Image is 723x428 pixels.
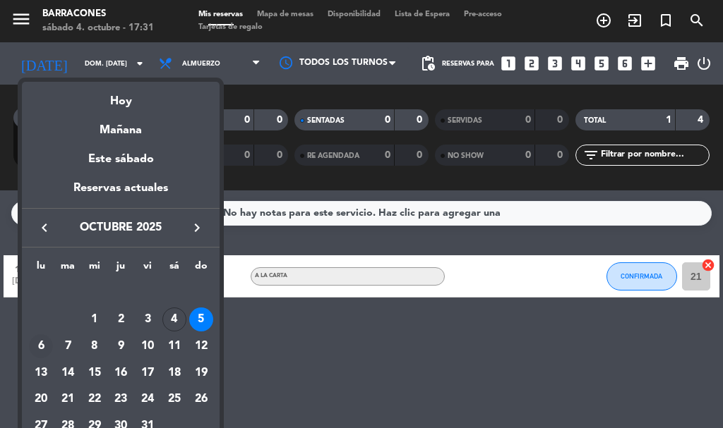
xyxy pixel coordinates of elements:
[108,258,135,280] th: jueves
[134,307,161,334] td: 3 de octubre de 2025
[162,334,186,358] div: 11
[32,219,57,237] button: keyboard_arrow_left
[136,307,160,331] div: 3
[22,111,220,140] div: Mañana
[56,361,80,385] div: 14
[54,333,81,360] td: 7 de octubre de 2025
[83,307,107,331] div: 1
[161,360,188,386] td: 18 de octubre de 2025
[188,333,215,360] td: 12 de octubre de 2025
[162,361,186,385] div: 18
[81,386,108,413] td: 22 de octubre de 2025
[109,307,133,331] div: 2
[134,360,161,386] td: 17 de octubre de 2025
[189,361,213,385] div: 19
[22,179,220,208] div: Reservas actuales
[136,361,160,385] div: 17
[83,388,107,412] div: 22
[28,333,54,360] td: 6 de octubre de 2025
[81,333,108,360] td: 8 de octubre de 2025
[188,307,215,334] td: 5 de octubre de 2025
[36,219,53,236] i: keyboard_arrow_left
[81,258,108,280] th: miércoles
[189,334,213,358] div: 12
[188,386,215,413] td: 26 de octubre de 2025
[161,333,188,360] td: 11 de octubre de 2025
[57,219,184,237] span: octubre 2025
[161,258,188,280] th: sábado
[22,140,220,179] div: Este sábado
[109,361,133,385] div: 16
[28,280,214,307] td: OCT.
[54,386,81,413] td: 21 de octubre de 2025
[83,334,107,358] div: 8
[28,386,54,413] td: 20 de octubre de 2025
[108,360,135,386] td: 16 de octubre de 2025
[109,388,133,412] div: 23
[189,307,213,331] div: 5
[108,307,135,334] td: 2 de octubre de 2025
[136,334,160,358] div: 10
[108,386,135,413] td: 23 de octubre de 2025
[134,333,161,360] td: 10 de octubre de 2025
[29,388,53,412] div: 20
[161,386,188,413] td: 25 de octubre de 2025
[83,361,107,385] div: 15
[162,307,186,331] div: 4
[54,360,81,386] td: 14 de octubre de 2025
[189,219,205,236] i: keyboard_arrow_right
[54,258,81,280] th: martes
[136,388,160,412] div: 24
[188,360,215,386] td: 19 de octubre de 2025
[81,307,108,334] td: 1 de octubre de 2025
[56,388,80,412] div: 21
[134,258,161,280] th: viernes
[28,258,54,280] th: lunes
[184,219,210,237] button: keyboard_arrow_right
[162,388,186,412] div: 25
[22,82,220,111] div: Hoy
[56,334,80,358] div: 7
[189,388,213,412] div: 26
[161,307,188,334] td: 4 de octubre de 2025
[108,333,135,360] td: 9 de octubre de 2025
[29,361,53,385] div: 13
[28,360,54,386] td: 13 de octubre de 2025
[29,334,53,358] div: 6
[188,258,215,280] th: domingo
[134,386,161,413] td: 24 de octubre de 2025
[81,360,108,386] td: 15 de octubre de 2025
[109,334,133,358] div: 9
